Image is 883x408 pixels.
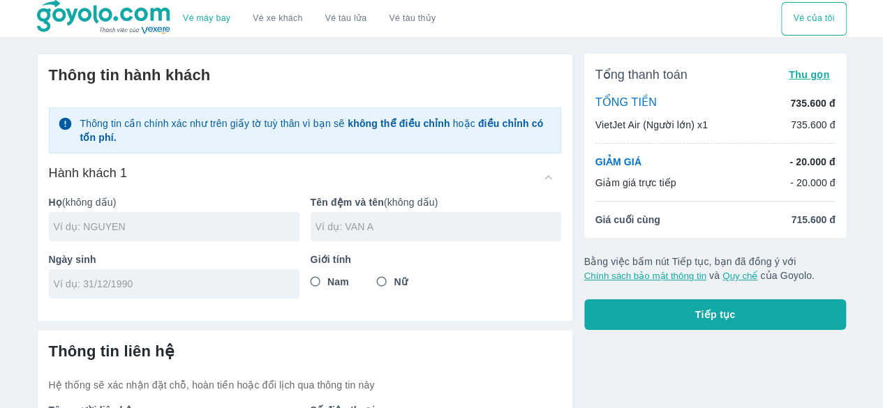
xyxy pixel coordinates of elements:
[49,197,62,208] b: Họ
[49,66,561,85] h6: Thông tin hành khách
[183,13,230,24] a: Vé máy bay
[595,118,708,132] p: VietJet Air (Người lớn) x1
[348,118,450,129] strong: không thể điều chỉnh
[311,197,384,208] b: Tên đệm và tên
[595,66,688,83] span: Tổng thanh toán
[49,342,561,361] h6: Thông tin liên hệ
[584,299,847,330] button: Tiếp tục
[584,255,847,282] p: Bằng việc bấm nút Tiếp tục, bạn đã đồng ý với và của Goyolo.
[781,2,846,36] button: Vé của tôi
[378,2,447,36] button: Vé tàu thủy
[394,275,407,289] span: Nữ
[791,118,836,132] p: 735.600 đ
[316,220,561,234] input: Ví dụ: VAN A
[695,308,736,322] span: Tiếp tục
[781,2,846,36] div: choose transportation mode
[790,96,835,110] p: 735.600 đ
[80,116,551,144] p: Thông tin cần chính xác như trên giấy tờ tuỳ thân vì bạn sẽ hoặc
[791,213,835,227] span: 715.600 đ
[595,213,660,227] span: Giá cuối cùng
[314,2,378,36] a: Vé tàu lửa
[595,176,676,190] p: Giảm giá trực tiếp
[789,69,830,80] span: Thu gọn
[311,252,561,266] p: Giới tính
[49,165,128,181] h6: Hành khách 1
[253,13,302,24] a: Vé xe khách
[722,271,757,281] button: Quy chế
[311,195,561,209] p: (không dấu)
[54,277,285,291] input: Ví dụ: 31/12/1990
[789,155,835,169] p: - 20.000 đ
[595,96,657,111] p: TỔNG TIỀN
[49,378,561,392] p: Hệ thống sẽ xác nhận đặt chỗ, hoàn tiền hoặc đổi lịch qua thông tin này
[172,2,447,36] div: choose transportation mode
[790,176,836,190] p: - 20.000 đ
[595,155,641,169] p: GIẢM GIÁ
[54,220,299,234] input: Ví dụ: NGUYEN
[327,275,349,289] span: Nam
[49,195,299,209] p: (không dấu)
[49,252,299,266] p: Ngày sinh
[783,65,836,84] button: Thu gọn
[584,271,706,281] button: Chính sách bảo mật thông tin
